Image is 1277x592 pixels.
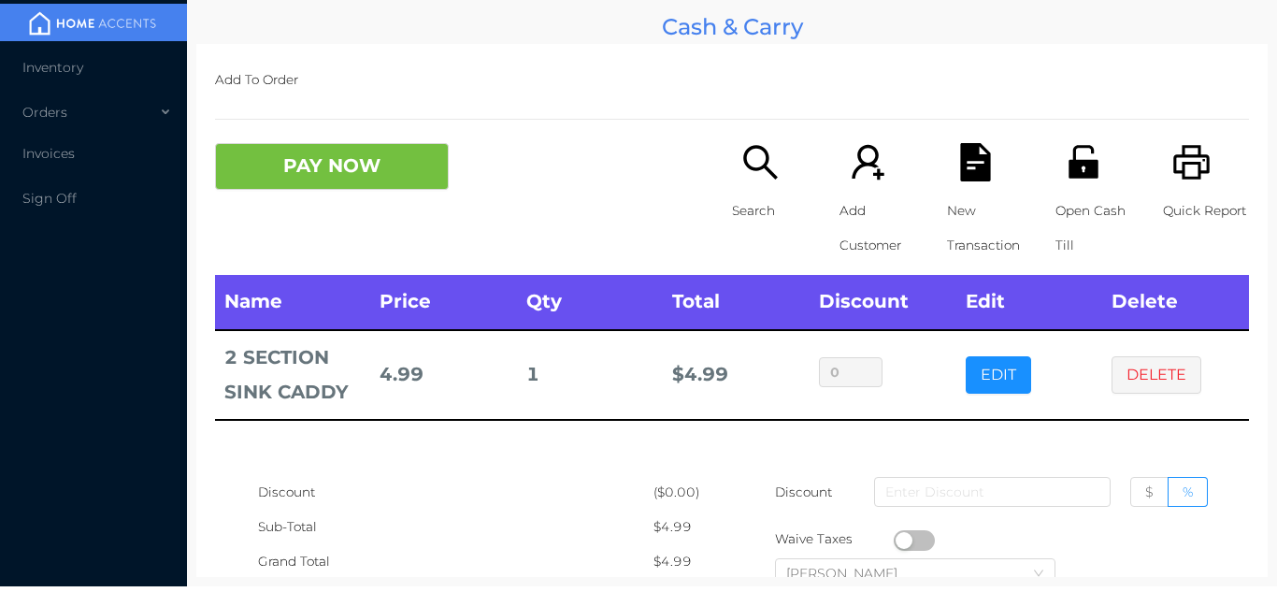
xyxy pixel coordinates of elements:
td: 2 SECTION SINK CADDY [215,330,370,420]
div: ($0.00) [653,475,732,510]
td: $ 4.99 [663,330,810,420]
i: icon: file-text [956,143,995,181]
img: mainBanner [22,9,163,37]
span: $ [1145,484,1154,500]
th: Delete [1102,275,1249,329]
button: PAY NOW [215,143,449,190]
span: Invoices [22,145,75,162]
p: New Transaction [947,194,1033,263]
button: EDIT [966,356,1031,394]
div: $4.99 [653,510,732,544]
span: % [1183,484,1193,500]
span: Sign Off [22,190,77,207]
i: icon: unlock [1065,143,1103,181]
div: 1 [526,357,654,392]
td: 4.99 [370,330,517,420]
i: icon: printer [1172,143,1211,181]
p: Add To Order [215,63,1249,97]
div: Grand Total [258,544,653,579]
i: icon: user-add [849,143,887,181]
div: Discount [258,475,653,510]
div: Cash & Carry [196,9,1268,44]
p: Open Cash Till [1055,194,1141,263]
th: Discount [810,275,956,329]
i: icon: search [741,143,780,181]
p: Discount [775,475,814,510]
p: Quick Report [1163,194,1249,228]
div: Daljeet [786,559,916,587]
button: DELETE [1112,356,1201,394]
i: icon: down [1033,568,1044,581]
th: Price [370,275,517,329]
th: Edit [956,275,1103,329]
th: Total [663,275,810,329]
input: Enter Discount [874,477,1111,507]
div: $4.99 [653,544,732,579]
p: Add Customer [839,194,925,263]
th: Name [215,275,370,329]
th: Qty [517,275,664,329]
span: Inventory [22,59,83,76]
p: Search [732,194,818,228]
div: Sub-Total [258,510,653,544]
div: Waive Taxes [775,522,894,556]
